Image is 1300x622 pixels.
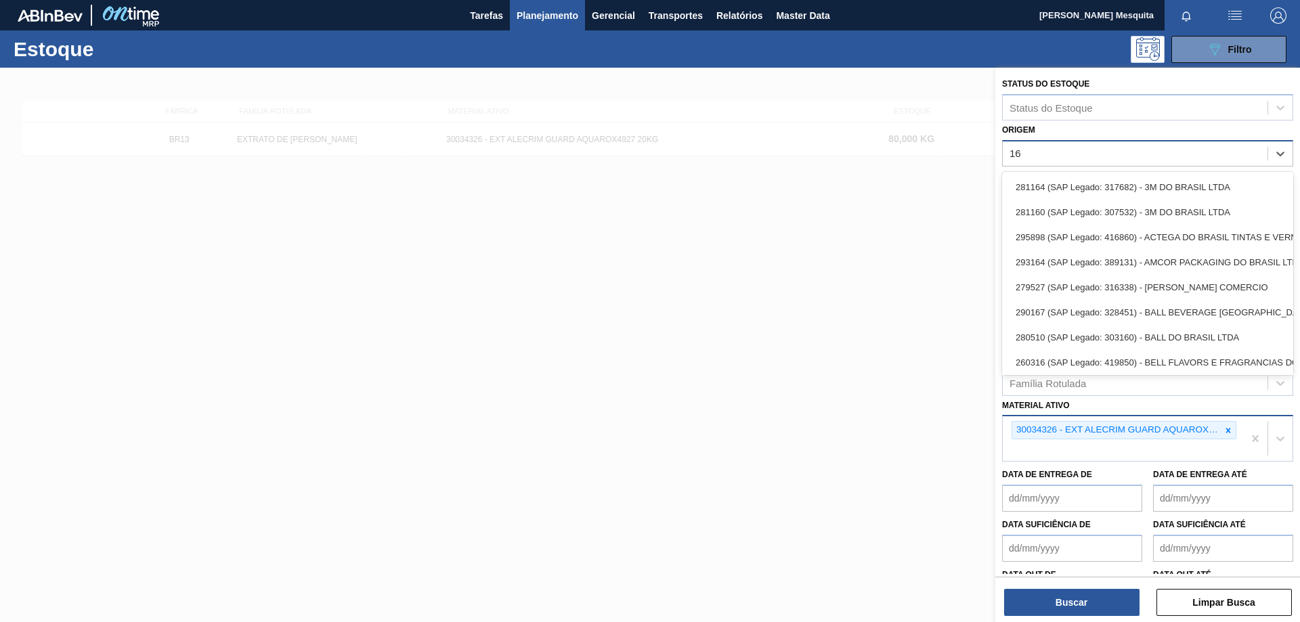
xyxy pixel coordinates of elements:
label: Destino [1002,171,1038,181]
span: Master Data [776,7,829,24]
label: Data suficiência de [1002,520,1091,529]
label: Data de Entrega até [1153,470,1247,479]
input: dd/mm/yyyy [1002,535,1142,562]
span: Tarefas [470,7,503,24]
div: Família Rotulada [1010,377,1086,388]
button: Filtro [1171,36,1286,63]
div: 295898 (SAP Legado: 416860) - ACTEGA DO BRASIL TINTAS E VERNIZES [1002,225,1293,250]
div: Status do Estoque [1010,102,1093,113]
label: Material ativo [1002,401,1070,410]
label: Data out até [1153,570,1211,579]
button: Notificações [1165,6,1208,25]
span: Filtro [1228,44,1252,55]
div: 281164 (SAP Legado: 317682) - 3M DO BRASIL LTDA [1002,175,1293,200]
div: Pogramando: nenhum usuário selecionado [1131,36,1165,63]
div: 280510 (SAP Legado: 303160) - BALL DO BRASIL LTDA [1002,325,1293,350]
div: 30034326 - EXT ALECRIM GUARD AQUAROX4927 20KG [1012,422,1221,439]
label: Data de Entrega de [1002,470,1092,479]
label: Data suficiência até [1153,520,1246,529]
span: Relatórios [716,7,762,24]
input: dd/mm/yyyy [1153,535,1293,562]
img: TNhmsLtSVTkK8tSr43FrP2fwEKptu5GPRR3wAAAABJRU5ErkJggg== [18,9,83,22]
span: Planejamento [517,7,578,24]
span: Transportes [649,7,703,24]
div: 290167 (SAP Legado: 328451) - BALL BEVERAGE [GEOGRAPHIC_DATA] SA [1002,300,1293,325]
div: 293164 (SAP Legado: 389131) - AMCOR PACKAGING DO BRASIL LTDA [1002,250,1293,275]
h1: Estoque [14,41,216,57]
label: Origem [1002,125,1035,135]
input: dd/mm/yyyy [1153,485,1293,512]
label: Status do Estoque [1002,79,1089,89]
div: 260316 (SAP Legado: 419850) - BELL FLAVORS E FRAGRANCIAS DO [1002,350,1293,375]
img: Logout [1270,7,1286,24]
input: dd/mm/yyyy [1002,485,1142,512]
span: Gerencial [592,7,635,24]
img: userActions [1227,7,1243,24]
label: Data out de [1002,570,1056,579]
div: 279527 (SAP Legado: 316338) - [PERSON_NAME] COMERCIO [1002,275,1293,300]
div: 281160 (SAP Legado: 307532) - 3M DO BRASIL LTDA [1002,200,1293,225]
